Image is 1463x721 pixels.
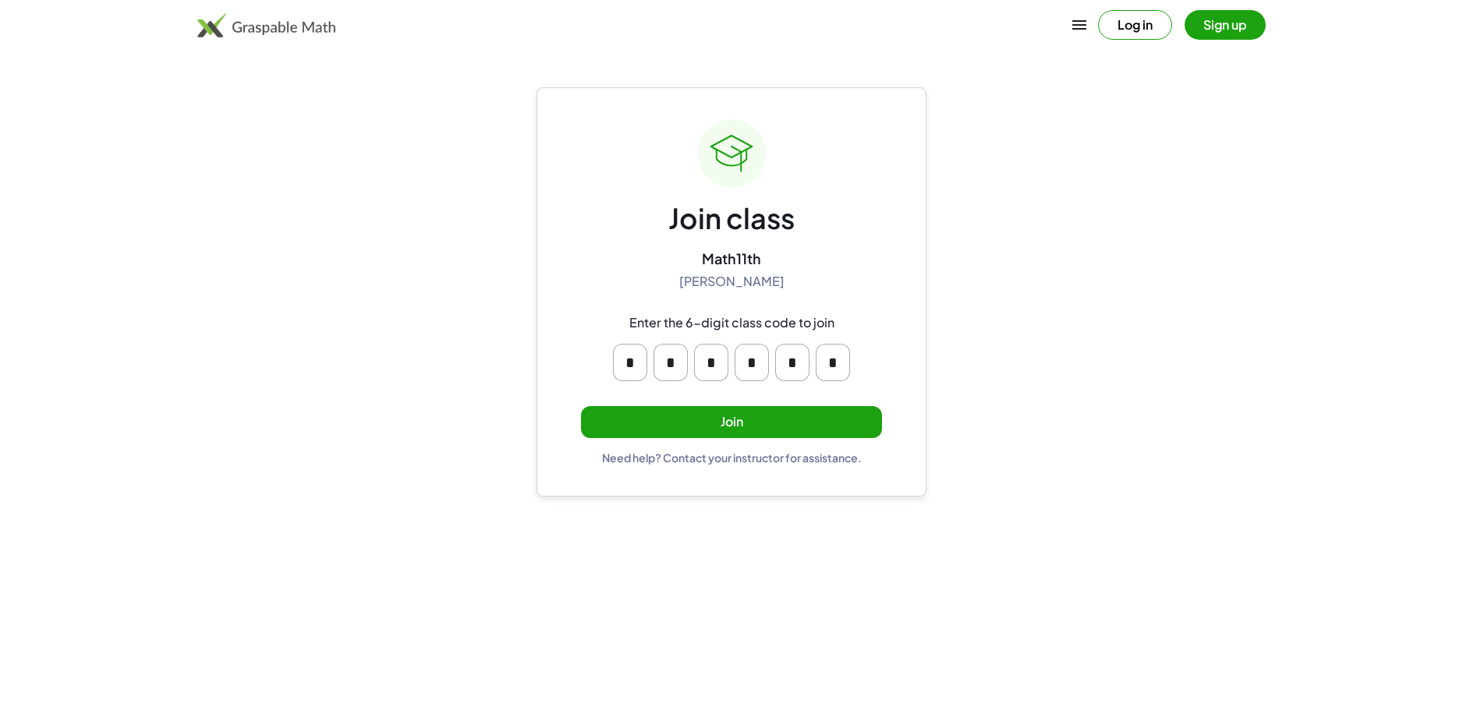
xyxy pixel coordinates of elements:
div: Join class [668,200,795,237]
input: Please enter OTP character 6 [816,344,850,381]
input: Please enter OTP character 2 [654,344,688,381]
button: Log in [1098,10,1172,40]
div: Need help? Contact your instructor for assistance. [602,451,862,465]
input: Please enter OTP character 4 [735,344,769,381]
button: Sign up [1185,10,1266,40]
button: Join [581,406,882,438]
input: Please enter OTP character 1 [613,344,647,381]
input: Please enter OTP character 5 [775,344,809,381]
div: Math11th [702,249,761,267]
div: Enter the 6-digit class code to join [629,315,834,331]
input: Please enter OTP character 3 [694,344,728,381]
div: [PERSON_NAME] [679,274,785,290]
